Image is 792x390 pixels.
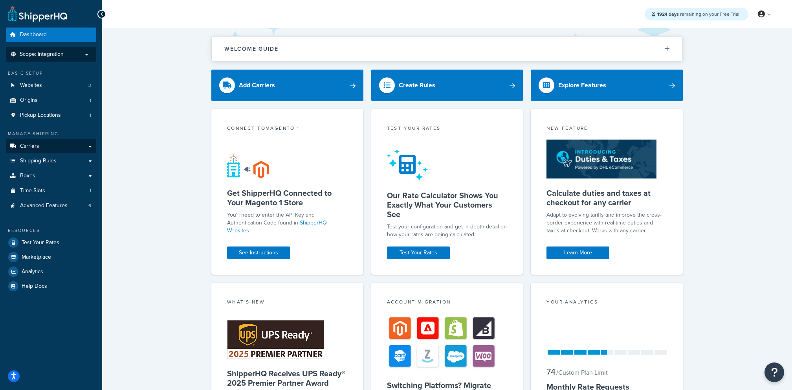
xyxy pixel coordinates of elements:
[20,158,57,164] span: Shipping Rules
[399,80,435,91] div: Create Rules
[211,70,363,101] a: Add Carriers
[6,199,96,213] a: Advanced Features6
[6,154,96,168] a: Shipping Rules
[657,11,679,18] strong: 1924 days
[657,11,739,18] span: remaining on your Free Trial
[6,227,96,234] div: Resources
[546,125,667,134] div: New Feature
[20,188,45,194] span: Time Slots
[558,80,606,91] div: Explore Features
[227,188,348,207] h5: Get ShipperHQ Connected to Your Magento 1 Store
[224,46,279,52] h2: Welcome Guide
[546,211,667,235] p: Adapt to evolving tariffs and improve the cross-border experience with real-time duties and taxes...
[6,78,96,93] a: Websites3
[6,93,96,108] li: Origins
[20,173,35,179] span: Boxes
[227,125,348,134] div: Connect to Magento 1
[556,368,608,377] small: / Custom Plan Limit
[227,247,290,259] a: See Instructions
[387,191,508,219] h5: Our Rate Calculator Shows You Exactly What Your Customers See
[227,211,348,235] p: You'll need to enter the API Key and Authentication Code found in
[20,97,38,104] span: Origins
[531,70,683,101] a: Explore Features
[227,219,327,235] a: ShipperHQ Websites
[20,51,64,58] span: Scope: Integration
[387,223,508,239] div: Test your configuration and get in-depth detail on how your rates are being calculated.
[6,265,96,279] a: Analytics
[20,112,61,119] span: Pickup Locations
[212,37,682,61] button: Welcome Guide
[22,254,51,261] span: Marketplace
[88,82,91,89] span: 3
[22,269,43,275] span: Analytics
[371,70,523,101] a: Create Rules
[6,139,96,154] a: Carriers
[6,28,96,42] a: Dashboard
[6,279,96,293] a: Help Docs
[546,298,667,307] div: Your Analytics
[6,78,96,93] li: Websites
[6,184,96,198] a: Time Slots1
[20,202,68,209] span: Advanced Features
[20,143,39,150] span: Carriers
[387,247,450,259] a: Test Your Rates
[22,283,47,290] span: Help Docs
[6,250,96,264] a: Marketplace
[546,365,555,378] span: 74
[6,199,96,213] li: Advanced Features
[6,184,96,198] li: Time Slots
[90,188,91,194] span: 1
[6,131,96,137] div: Manage Shipping
[88,202,91,209] span: 6
[90,112,91,119] span: 1
[6,93,96,108] a: Origins1
[6,235,96,250] a: Test Your Rates
[6,108,96,123] li: Pickup Locations
[6,70,96,77] div: Basic Setup
[546,188,667,207] h5: Calculate duties and taxes at checkout for any carrier
[227,298,348,307] div: What's New
[387,125,508,134] div: Test your rates
[6,169,96,183] a: Boxes
[6,108,96,123] a: Pickup Locations1
[239,80,275,91] div: Add Carriers
[20,31,47,38] span: Dashboard
[227,369,348,388] h5: ShipperHQ Receives UPS Ready® 2025 Premier Partner Award
[22,239,59,246] span: Test Your Rates
[546,247,609,259] a: Learn More
[90,97,91,104] span: 1
[20,82,42,89] span: Websites
[227,154,269,178] img: connect-shq-magento-24cdf84b.svg
[387,298,508,307] div: Account Migration
[764,362,784,382] button: Open Resource Center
